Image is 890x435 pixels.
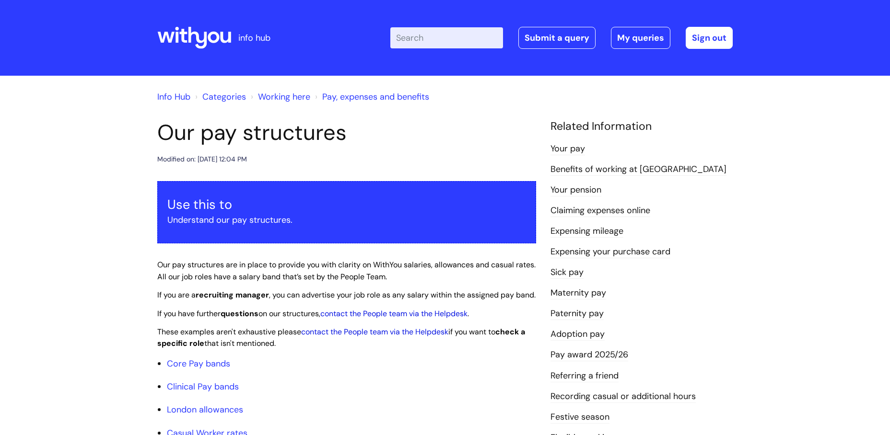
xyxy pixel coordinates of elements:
a: contact the People team via the Helpdesk [320,309,468,319]
a: Clinical Pay bands [167,381,239,392]
span: Our pay structures are in place to provide you with clarity on WithYou salaries, allowances and c... [157,260,536,282]
h4: Related Information [550,120,733,133]
li: Working here [248,89,310,104]
a: Info Hub [157,91,190,103]
h3: Use this to [167,197,526,212]
a: Pay, expenses and benefits [322,91,429,103]
a: Pay award 2025/26 [550,349,628,361]
li: Solution home [193,89,246,104]
a: Claiming expenses online [550,205,650,217]
a: Expensing mileage [550,225,623,238]
a: Categories [202,91,246,103]
p: info hub [238,30,270,46]
div: Modified on: [DATE] 12:04 PM [157,153,247,165]
a: contact the People team via the Helpdesk [301,327,448,337]
a: Sick pay [550,266,584,279]
a: Recording casual or additional hours [550,390,696,403]
p: Understand our pay structures. [167,212,526,228]
input: Search [390,27,503,48]
a: Your pay [550,143,585,155]
h1: Our pay structures [157,120,536,146]
a: London allowances [167,404,243,415]
a: Adoption pay [550,328,605,341]
a: My queries [611,27,670,49]
a: Submit a query [518,27,596,49]
a: Referring a friend [550,370,619,382]
a: Paternity pay [550,308,604,320]
strong: recruiting manager [196,290,269,300]
a: Benefits of working at [GEOGRAPHIC_DATA] [550,163,726,176]
a: Festive season [550,411,609,424]
span: If you are a , you can advertise your job role as any salary within the assigned pay band. [157,290,536,300]
a: Maternity pay [550,287,606,299]
a: Core Pay bands [167,358,230,369]
span: If you have further on our structures, . [157,309,469,319]
a: Sign out [686,27,733,49]
a: Your pension [550,184,601,196]
a: Working here [258,91,310,103]
a: Expensing your purchase card [550,246,670,258]
li: Pay, expenses and benefits [313,89,429,104]
strong: questions [221,309,258,319]
span: These examples aren't exhaustive please if you want to that isn't mentioned. [157,327,525,349]
div: | - [390,27,733,49]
